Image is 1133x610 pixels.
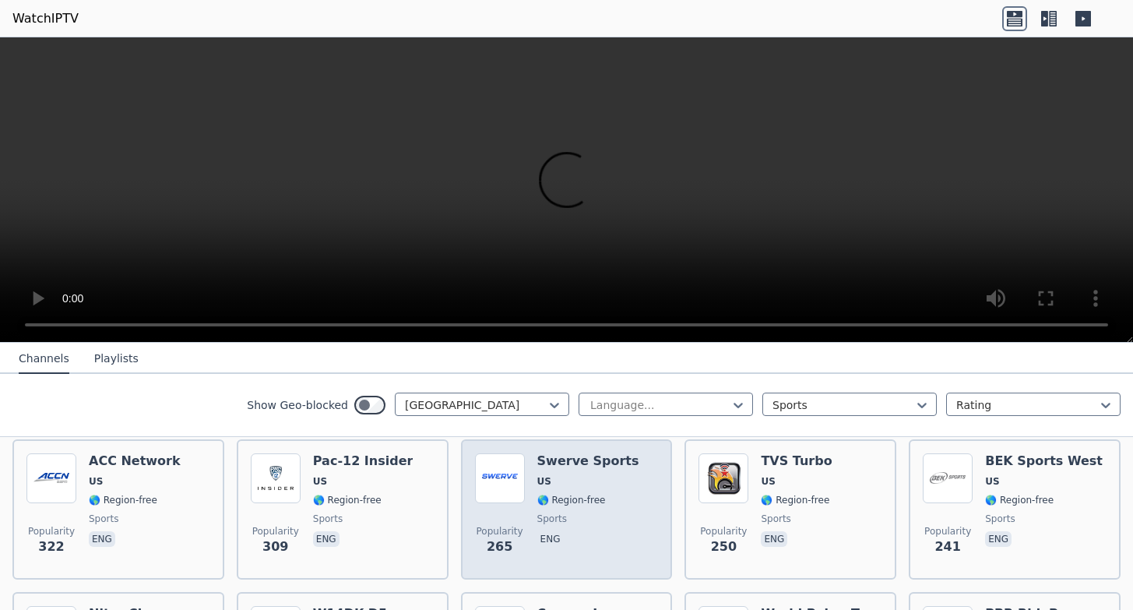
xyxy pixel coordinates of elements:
[761,513,790,525] span: sports
[985,531,1012,547] p: eng
[761,453,832,469] h6: TVS Turbo
[313,475,327,488] span: US
[698,453,748,503] img: TVS Turbo
[252,525,299,538] span: Popularity
[247,397,348,413] label: Show Geo-blocked
[537,513,567,525] span: sports
[537,475,551,488] span: US
[262,538,288,556] span: 309
[985,513,1015,525] span: sports
[985,453,1103,469] h6: BEK Sports West
[761,531,787,547] p: eng
[19,344,69,374] button: Channels
[313,494,382,506] span: 🌎 Region-free
[711,538,737,556] span: 250
[94,344,139,374] button: Playlists
[985,475,999,488] span: US
[477,525,523,538] span: Popularity
[475,453,525,503] img: Swerve Sports
[537,494,606,506] span: 🌎 Region-free
[89,453,181,469] h6: ACC Network
[12,9,79,28] a: WatchIPTV
[251,453,301,503] img: Pac-12 Insider
[934,538,960,556] span: 241
[313,531,340,547] p: eng
[313,513,343,525] span: sports
[985,494,1054,506] span: 🌎 Region-free
[26,453,76,503] img: ACC Network
[313,453,413,469] h6: Pac-12 Insider
[487,538,512,556] span: 265
[700,525,747,538] span: Popularity
[761,494,829,506] span: 🌎 Region-free
[537,531,564,547] p: eng
[923,453,973,503] img: BEK Sports West
[89,494,157,506] span: 🌎 Region-free
[761,475,775,488] span: US
[89,513,118,525] span: sports
[89,475,103,488] span: US
[89,531,115,547] p: eng
[924,525,971,538] span: Popularity
[38,538,64,556] span: 322
[537,453,639,469] h6: Swerve Sports
[28,525,75,538] span: Popularity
